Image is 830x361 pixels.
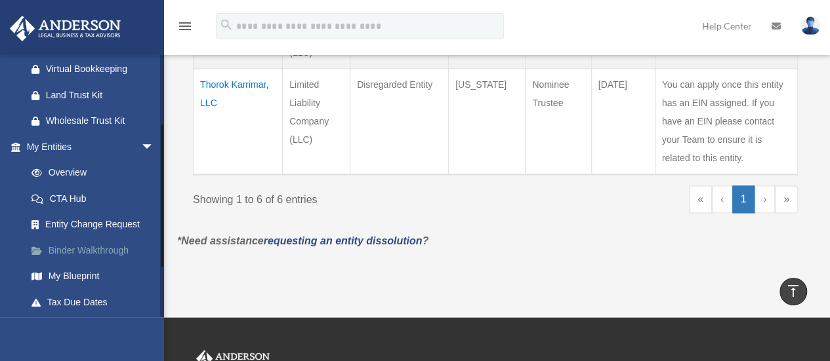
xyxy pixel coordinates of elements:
[18,108,174,134] a: Wholesale Trust Kit
[449,68,526,174] td: [US_STATE]
[177,235,428,246] em: *Need assistance ?
[591,68,655,174] td: [DATE]
[689,185,712,213] a: First
[350,68,449,174] td: Disregarded Entity
[18,82,174,108] a: Land Trust Kit
[732,185,755,213] a: 1
[9,134,174,160] a: My Entitiesarrow_drop_down
[18,56,174,83] a: Virtual Bookkeeping
[141,315,167,342] span: arrow_drop_down
[177,23,193,34] a: menu
[755,185,775,213] a: Next
[18,289,174,315] a: Tax Due Dates
[177,18,193,34] i: menu
[18,160,167,186] a: Overview
[141,134,167,161] span: arrow_drop_down
[264,235,423,246] a: requesting an entity dissolution
[193,185,486,209] div: Showing 1 to 6 of 6 entries
[779,278,807,305] a: vertical_align_top
[712,185,732,213] a: Previous
[18,263,174,290] a: My Blueprint
[9,315,174,341] a: My Anderson Teamarrow_drop_down
[800,16,820,35] img: User Pic
[18,212,174,238] a: Entity Change Request
[785,283,801,299] i: vertical_align_top
[6,16,125,41] img: Anderson Advisors Platinum Portal
[526,68,591,174] td: Nominee Trustee
[46,113,157,129] div: Wholesale Trust Kit
[655,68,797,174] td: You can apply once this entity has an EIN assigned. If you have an EIN please contact your Team t...
[219,18,234,32] i: search
[46,87,157,104] div: Land Trust Kit
[46,61,157,77] div: Virtual Bookkeeping
[283,68,350,174] td: Limited Liability Company (LLC)
[18,185,174,212] a: CTA Hub
[775,185,798,213] a: Last
[18,237,174,263] a: Binder Walkthrough
[194,68,283,174] td: Thorok Karrimar, LLC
